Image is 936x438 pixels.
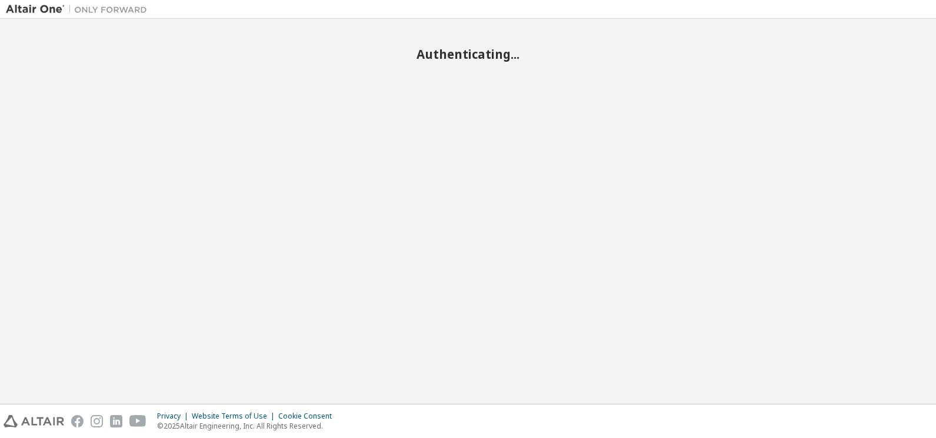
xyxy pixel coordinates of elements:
[4,415,64,427] img: altair_logo.svg
[129,415,146,427] img: youtube.svg
[91,415,103,427] img: instagram.svg
[6,4,153,15] img: Altair One
[157,421,339,431] p: © 2025 Altair Engineering, Inc. All Rights Reserved.
[110,415,122,427] img: linkedin.svg
[192,412,278,421] div: Website Terms of Use
[6,46,930,62] h2: Authenticating...
[71,415,84,427] img: facebook.svg
[157,412,192,421] div: Privacy
[278,412,339,421] div: Cookie Consent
